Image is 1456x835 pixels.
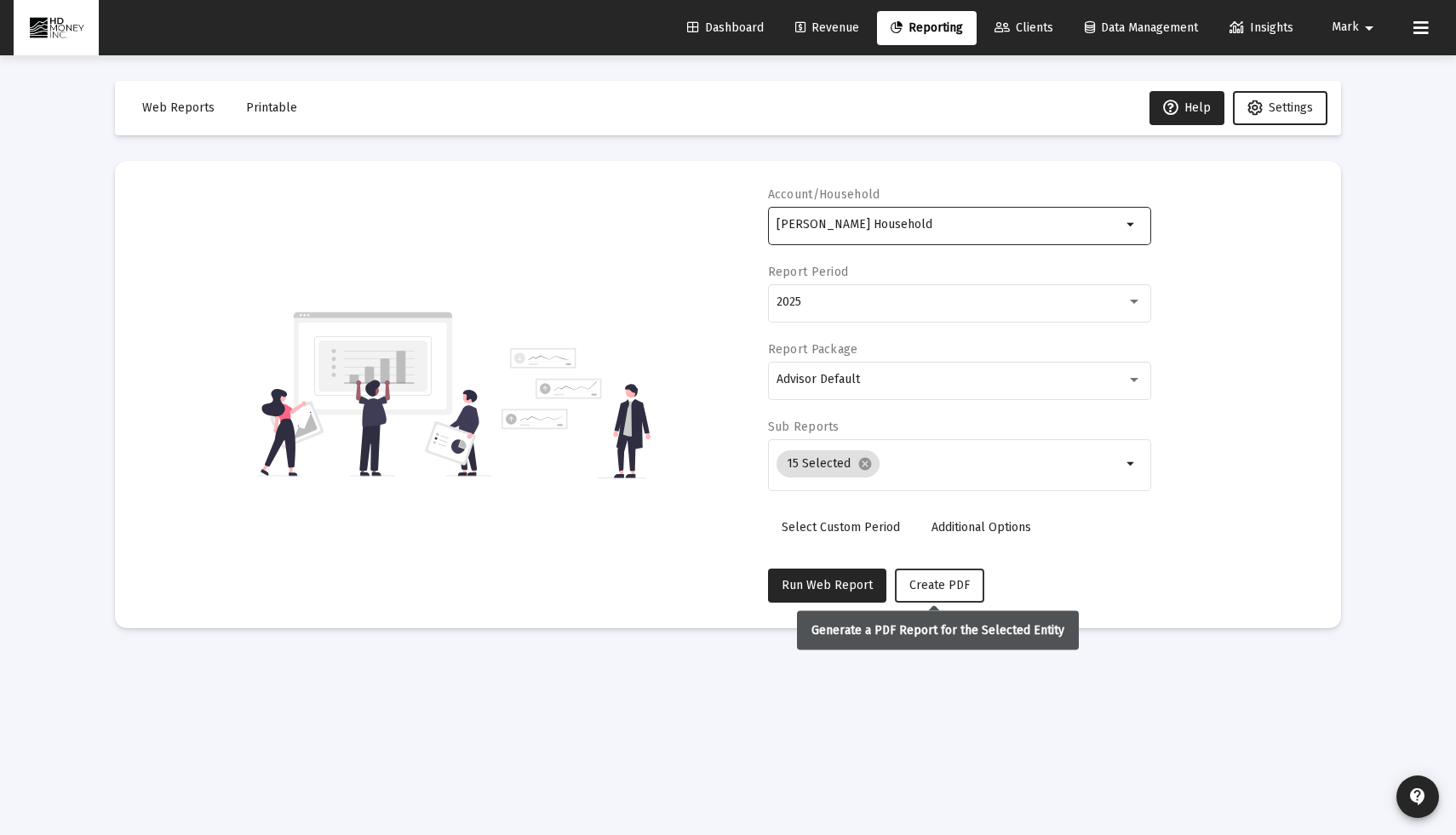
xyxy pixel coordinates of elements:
img: reporting [257,310,491,478]
span: Reporting [891,20,963,35]
a: Dashboard [674,11,777,45]
span: Dashboard [687,20,764,35]
mat-icon: arrow_drop_down [1359,11,1379,45]
button: Create PDF [895,569,984,603]
button: Settings [1233,91,1327,125]
span: Run Web Report [782,578,873,592]
label: Account/Household [768,187,880,202]
mat-icon: cancel [857,456,873,472]
span: Mark [1332,20,1359,35]
a: Reporting [877,11,977,45]
label: Sub Reports [768,420,840,434]
a: Data Management [1071,11,1212,45]
span: Insights [1230,20,1293,35]
button: Web Reports [129,91,228,125]
mat-chip-list: Selection [777,447,1121,481]
mat-icon: arrow_drop_down [1121,454,1142,474]
button: Run Web Report [768,569,886,603]
span: 2025 [777,295,801,309]
span: Web Reports [142,100,215,115]
a: Clients [981,11,1067,45]
span: Advisor Default [777,372,860,386]
label: Report Period [768,265,849,279]
label: Report Package [768,342,858,357]
img: reporting-alt [502,348,651,478]
span: Select Custom Period [782,520,900,535]
span: Additional Options [931,520,1031,535]
span: Help [1163,100,1211,115]
span: Clients [995,20,1053,35]
input: Search or select an account or household [777,218,1121,232]
mat-icon: contact_support [1407,786,1428,807]
button: Printable [232,91,311,125]
a: Revenue [782,11,873,45]
span: Settings [1269,100,1313,115]
mat-chip: 15 Selected [777,450,880,478]
span: Data Management [1085,20,1198,35]
span: Revenue [795,20,859,35]
button: Mark [1311,10,1400,44]
span: Create PDF [909,578,970,592]
button: Help [1149,91,1224,125]
img: Dashboard [26,11,86,45]
span: Printable [246,100,297,115]
mat-icon: arrow_drop_down [1121,214,1142,235]
a: Insights [1216,11,1307,45]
